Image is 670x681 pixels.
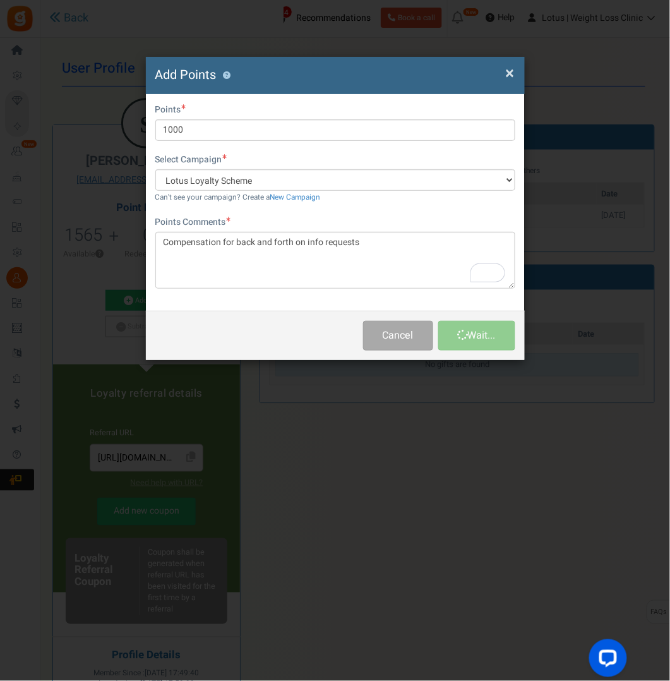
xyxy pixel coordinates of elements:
label: Points [155,104,186,116]
span: × [506,61,515,85]
label: Points Comments [155,216,231,229]
button: Cancel [363,321,433,351]
span: Add Points [155,66,217,84]
a: New Campaign [270,192,321,203]
button: ? [223,71,231,80]
label: Select Campaign [155,154,227,166]
small: Can't see your campaign? Create a [155,192,321,203]
textarea: To enrich screen reader interactions, please activate Accessibility in Grammarly extension settings [155,232,515,289]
